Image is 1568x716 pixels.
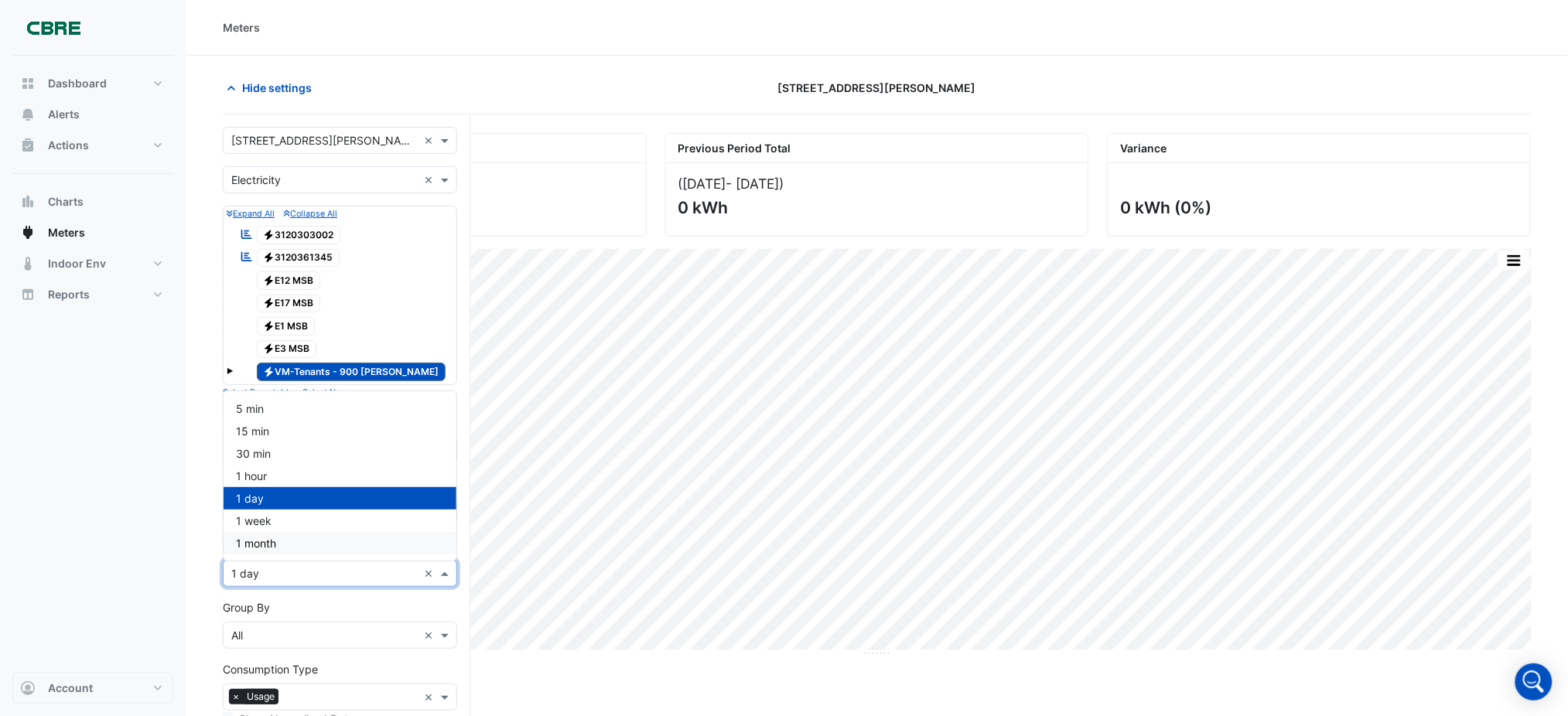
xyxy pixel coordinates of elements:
[242,80,312,96] span: Hide settings
[284,206,337,220] button: Collapse All
[48,287,90,302] span: Reports
[236,469,267,482] span: 1 hour
[424,565,437,581] span: Clear
[257,317,316,336] span: E1 MSB
[1120,198,1515,217] div: 0 kWh (0%)
[48,680,93,696] span: Account
[12,99,173,130] button: Alerts
[20,256,36,271] app-icon: Indoor Env
[20,287,36,302] app-icon: Reports
[20,107,36,122] app-icon: Alerts
[302,387,350,397] small: Select None
[240,251,254,264] fa-icon: Reportable
[302,385,350,399] button: Select None
[12,217,173,248] button: Meters
[236,447,271,460] span: 30 min
[20,76,36,91] app-icon: Dashboard
[257,363,446,381] span: VM-Tenants - 900 [PERSON_NAME]
[20,225,36,240] app-icon: Meters
[223,599,270,615] label: Group By
[1498,251,1529,270] button: More Options
[236,514,272,527] span: 1 week
[223,19,260,36] div: Meters
[48,225,85,240] span: Meters
[424,172,437,188] span: Clear
[263,320,275,332] fa-icon: Electricity
[227,206,275,220] button: Expand All
[224,391,456,561] div: Options List
[263,252,275,264] fa-icon: Electricity
[20,194,36,210] app-icon: Charts
[263,298,275,309] fa-icon: Electricity
[243,689,278,704] span: Usage
[12,673,173,704] button: Account
[12,186,173,217] button: Charts
[48,76,107,91] span: Dashboard
[257,249,340,268] span: 3120361345
[48,194,84,210] span: Charts
[424,132,437,148] span: Clear
[236,492,264,505] span: 1 day
[223,387,293,397] small: Select Reportable
[424,627,437,643] span: Clear
[223,661,318,677] label: Consumption Type
[263,229,275,240] fa-icon: Electricity
[257,295,321,313] span: E17 MSB
[223,385,293,399] button: Select Reportable
[48,138,89,153] span: Actions
[263,366,275,377] fa-icon: Electricity
[424,689,437,705] span: Clear
[678,198,1073,217] div: 0 kWh
[1108,134,1530,163] div: Variance
[236,402,264,415] span: 5 min
[227,209,275,219] small: Expand All
[12,68,173,99] button: Dashboard
[48,256,106,271] span: Indoor Env
[229,689,243,704] span: ×
[236,537,276,550] span: 1 month
[263,343,275,355] fa-icon: Electricity
[678,176,1076,192] div: ([DATE] )
[1515,663,1553,701] div: Open Intercom Messenger
[12,279,173,310] button: Reports
[284,209,337,219] small: Collapse All
[20,138,36,153] app-icon: Actions
[257,271,321,290] span: E12 MSB
[236,424,269,438] span: 15 min
[48,107,80,122] span: Alerts
[263,274,275,286] fa-icon: Electricity
[240,227,254,240] fa-icon: Reportable
[19,12,88,43] img: Company Logo
[257,226,341,244] span: 3120303002
[12,130,173,161] button: Actions
[223,74,322,101] button: Hide settings
[666,134,1088,163] div: Previous Period Total
[778,80,976,96] span: [STREET_ADDRESS][PERSON_NAME]
[12,248,173,279] button: Indoor Env
[726,176,780,192] span: - [DATE]
[257,340,317,359] span: E3 MSB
